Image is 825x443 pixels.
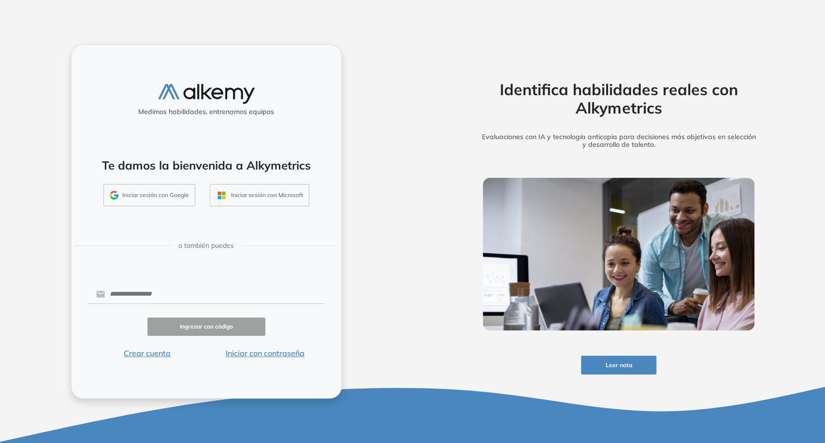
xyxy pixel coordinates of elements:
[468,133,769,149] h5: Evaluaciones con IA y tecnología anticopia para decisiones más objetivas en selección y desarroll...
[651,331,825,443] iframe: Chat Widget
[216,190,227,201] img: OUTLOOK_ICON
[206,347,324,359] button: Iniciar con contraseña
[581,356,656,374] button: Leer nota
[158,84,255,104] img: logo-alkemy
[88,347,206,359] button: Crear cuenta
[75,108,337,116] h5: Medimos habilidades, entrenamos equipos
[468,80,769,117] h2: Identifica habilidades reales con Alkymetrics
[210,184,309,206] button: Iniciar sesión con Microsoft
[110,191,118,200] img: GMAIL_ICON
[651,331,825,443] div: Widget de chat
[178,241,234,251] span: o también puedes
[147,317,265,336] button: Ingresar con código
[84,158,329,172] h4: Te damos la bienvenida a Alkymetrics
[103,184,195,206] button: Iniciar sesión con Google
[483,178,754,330] img: img-more-info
